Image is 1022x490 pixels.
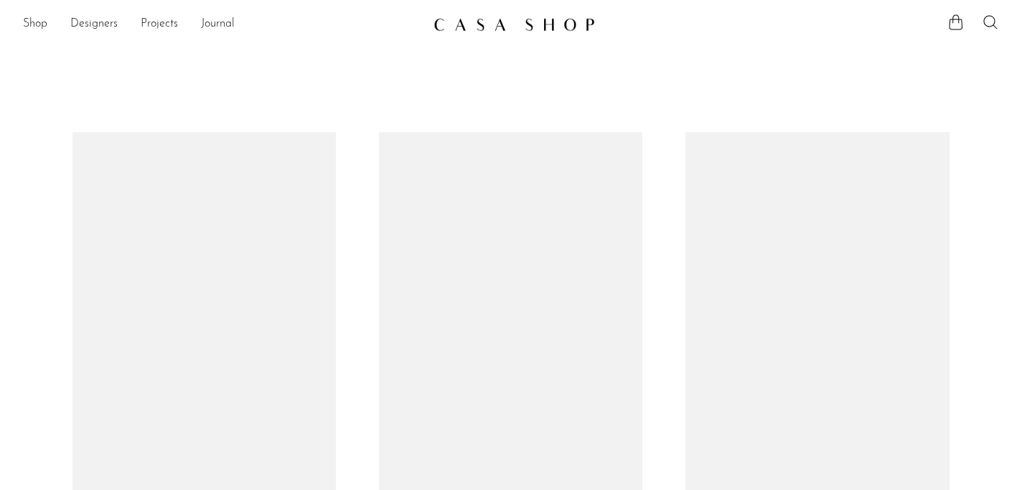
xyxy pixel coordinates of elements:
nav: Desktop navigation [23,12,422,37]
a: Projects [141,15,178,34]
a: Designers [70,15,118,34]
a: Shop [23,15,47,34]
ul: NEW HEADER MENU [23,12,422,37]
a: Journal [201,15,235,34]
